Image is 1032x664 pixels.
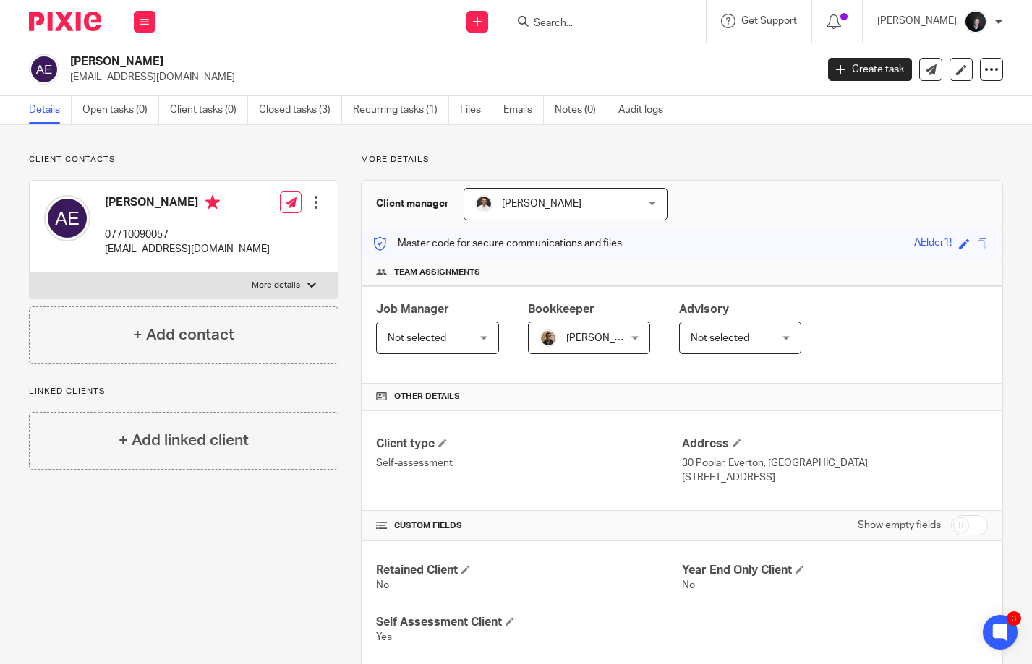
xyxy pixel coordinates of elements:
span: Advisory [679,303,729,315]
p: Client contacts [29,154,338,165]
a: Closed tasks (3) [259,96,342,124]
a: Open tasks (0) [82,96,159,124]
a: Files [460,96,492,124]
span: [PERSON_NAME] [502,199,581,209]
img: svg%3E [44,195,90,241]
span: Other details [394,391,460,402]
h4: CUSTOM FIELDS [376,520,682,532]
h4: Self Assessment Client [376,615,682,630]
a: Create task [828,58,912,81]
span: Team assignments [394,267,480,278]
span: Yes [376,632,392,642]
h4: Year End Only Client [682,563,988,578]
p: More details [252,280,300,291]
p: [EMAIL_ADDRESS][DOMAIN_NAME] [105,242,270,256]
p: 07710090057 [105,228,270,242]
label: Show empty fields [858,518,941,533]
p: [EMAIL_ADDRESS][DOMAIN_NAME] [70,70,806,85]
img: WhatsApp%20Image%202025-04-23%20.jpg [540,329,557,347]
img: dom%20slack.jpg [475,195,492,212]
p: More details [361,154,1003,165]
a: Client tasks (0) [170,96,248,124]
h2: [PERSON_NAME] [70,54,659,69]
p: 30 Poplar, Everton, [GEOGRAPHIC_DATA] [682,456,988,470]
span: [PERSON_NAME] [566,333,646,343]
h3: Client manager [376,197,449,211]
p: Linked clients [29,386,338,397]
h4: Retained Client [376,563,682,578]
span: Get Support [741,16,797,26]
img: 455A2509.jpg [964,10,987,33]
span: Not selected [388,333,446,343]
h4: + Add contact [133,324,234,346]
h4: [PERSON_NAME] [105,195,270,213]
span: No [682,580,695,590]
p: [STREET_ADDRESS] [682,470,988,485]
h4: Address [682,436,988,452]
p: Master code for secure communications and files [372,236,622,251]
h4: Client type [376,436,682,452]
img: svg%3E [29,54,59,85]
span: Not selected [691,333,749,343]
h4: + Add linked client [119,429,249,452]
input: Search [532,17,662,30]
span: Job Manager [376,303,449,315]
a: Emails [503,96,544,124]
div: AElder1! [914,236,952,252]
a: Audit logs [618,96,674,124]
i: Primary [205,195,220,210]
span: No [376,580,389,590]
a: Notes (0) [555,96,607,124]
img: Pixie [29,12,101,31]
span: Bookkeeper [528,303,594,315]
div: 3 [1007,611,1021,626]
a: Details [29,96,72,124]
p: Self-assessment [376,456,682,470]
a: Recurring tasks (1) [353,96,449,124]
p: [PERSON_NAME] [877,14,957,28]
